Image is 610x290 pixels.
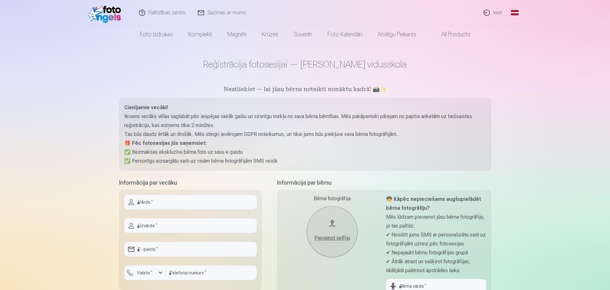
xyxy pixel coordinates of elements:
p: Mēs lūdzam pievienot jūsu bērna fotogrāfiju, jo tas palīdz: [386,213,486,230]
p: ✔ Nosūtīt jums SMS ar personalizētu saiti uz fotogrāfijām uzreiz pēc fotosesijas [386,230,486,248]
a: Magnēti [220,25,254,43]
p: ✔ Ātrāk atrast un sašķirot fotogrāfijas, tādējādi paātrinot apstrādes laiku [386,257,486,275]
h5: Neatliekiet — lai jūsu bērns noteikti nonāktu kadrā! 📸✨ [119,85,491,94]
p: ✅ Personīgu aizsargātu saiti uz visām bērna fotogrāfijām SMS veidā [124,157,486,166]
h5: Informācija par vecāku [119,178,262,187]
h5: Informācija par bērnu [277,178,491,187]
p: Ikviens vecāks vēlas saglabāt pēc iespējas vairāk gaišu un sirsnīgu mirkļu no sava bērna bērnības... [124,112,486,130]
p: ✅ Bezmaksas ekskluzīvu bērna foto uz savu e-pastu [124,148,486,157]
a: Krūzes [254,25,286,43]
h1: Reģistrācija fotosesijai — [PERSON_NAME] vidusskola [119,59,491,70]
strong: 🎁 Pēc fotosesijas jūs saņemsiet: [124,140,206,146]
button: Pievienot selfiju [307,206,358,257]
div: Pievienot selfiju [313,234,351,242]
a: Foto izdrukas [132,25,181,43]
p: ✔ Nepajaukt bērnu fotogrāfijas grupā [386,248,486,257]
p: Tas būs daudz ērtāk un drošāk. Mēs stingri ievērojam GDPR noteikumus, un tikai jums būs piekļuve ... [124,130,486,139]
a: Suvenīri [286,25,320,43]
a: Komplekti [181,25,220,43]
a: Foto kalendāri [320,25,370,43]
a: Atslēgu piekariņi [370,25,423,43]
label: Valsts [134,270,155,276]
div: Bērna fotogrāfija [282,195,382,202]
button: Valsts* [124,265,166,280]
a: All products [423,25,478,43]
strong: 🧒 Kāpēc nepieciešams augšupielādēt bērna fotogrāfiju? [386,196,481,211]
strong: Cienījamie vecāki! [124,104,168,110]
img: /fa1 [88,3,125,23]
